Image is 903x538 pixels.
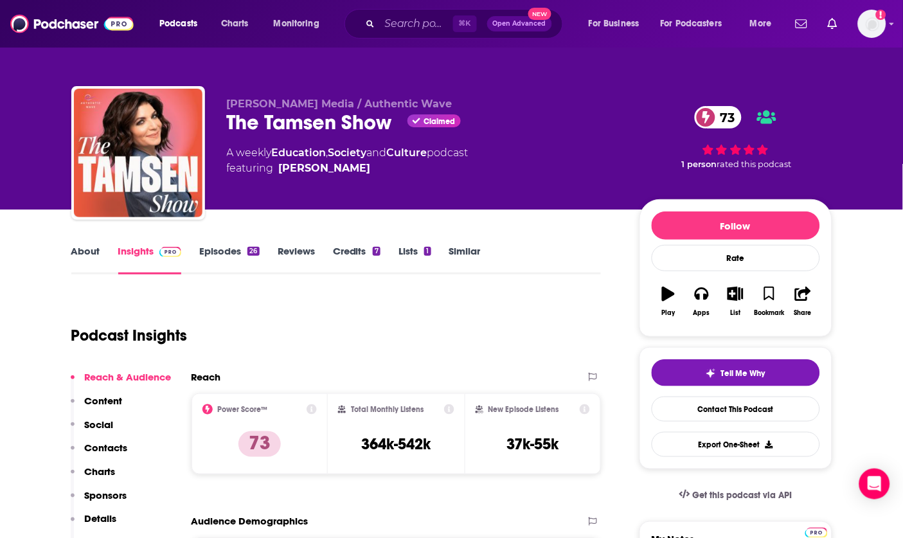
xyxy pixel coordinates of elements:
[328,147,367,159] a: Society
[199,245,259,274] a: Episodes26
[753,278,786,325] button: Bookmark
[794,309,812,317] div: Share
[367,147,387,159] span: and
[652,278,685,325] button: Play
[652,13,741,34] button: open menu
[71,371,172,395] button: Reach & Audience
[652,245,820,271] div: Rate
[278,245,315,274] a: Reviews
[247,247,259,256] div: 26
[85,418,114,431] p: Social
[685,278,719,325] button: Apps
[159,15,197,33] span: Podcasts
[71,418,114,442] button: Social
[717,159,792,169] span: rated this podcast
[398,245,431,274] a: Lists1
[858,10,886,38] img: User Profile
[85,395,123,407] p: Content
[71,489,127,513] button: Sponsors
[380,13,453,34] input: Search podcasts, credits, & more...
[351,405,424,414] h2: Total Monthly Listens
[71,513,117,537] button: Details
[823,13,843,35] a: Show notifications dropdown
[238,431,281,457] p: 73
[227,145,469,176] div: A weekly podcast
[706,368,716,379] img: tell me why sparkle
[272,147,326,159] a: Education
[274,15,319,33] span: Monitoring
[218,405,268,414] h2: Power Score™
[227,98,452,110] span: [PERSON_NAME] Media / Authentic Wave
[424,247,431,256] div: 1
[424,118,456,125] span: Claimed
[265,13,336,34] button: open menu
[786,278,819,325] button: Share
[159,247,182,257] img: Podchaser Pro
[71,245,100,274] a: About
[453,15,477,32] span: ⌘ K
[661,15,722,33] span: For Podcasters
[580,13,656,34] button: open menu
[85,513,117,525] p: Details
[652,211,820,240] button: Follow
[652,397,820,422] a: Contact This Podcast
[750,15,772,33] span: More
[708,106,742,129] span: 73
[721,368,765,379] span: Tell Me Why
[652,359,820,386] button: tell me why sparkleTell Me Why
[361,435,431,454] h3: 364k-542k
[213,13,256,34] a: Charts
[859,469,890,499] div: Open Intercom Messenger
[805,528,828,538] img: Podchaser Pro
[279,161,371,176] div: [PERSON_NAME]
[741,13,788,34] button: open menu
[719,278,752,325] button: List
[692,490,792,501] span: Get this podcast via API
[150,13,214,34] button: open menu
[731,309,741,317] div: List
[71,465,116,489] button: Charts
[85,489,127,501] p: Sponsors
[791,13,812,35] a: Show notifications dropdown
[85,442,128,454] p: Contacts
[858,10,886,38] button: Show profile menu
[493,21,546,27] span: Open Advanced
[682,159,717,169] span: 1 person
[661,309,675,317] div: Play
[487,16,552,31] button: Open AdvancedNew
[10,12,134,36] img: Podchaser - Follow, Share and Rate Podcasts
[652,432,820,457] button: Export One-Sheet
[85,465,116,478] p: Charts
[858,10,886,38] span: Logged in as WorldWide452
[71,326,188,345] h1: Podcast Insights
[192,516,308,528] h2: Audience Demographics
[74,89,202,217] img: The Tamsen Show
[669,480,803,511] a: Get this podcast via API
[876,10,886,20] svg: Add a profile image
[693,309,710,317] div: Apps
[449,245,481,274] a: Similar
[695,106,742,129] a: 73
[71,442,128,465] button: Contacts
[387,147,427,159] a: Culture
[639,98,832,177] div: 73 1 personrated this podcast
[326,147,328,159] span: ,
[589,15,639,33] span: For Business
[333,245,380,274] a: Credits7
[805,526,828,538] a: Pro website
[754,309,784,317] div: Bookmark
[221,15,249,33] span: Charts
[192,371,221,383] h2: Reach
[85,371,172,383] p: Reach & Audience
[528,8,551,20] span: New
[373,247,380,256] div: 7
[357,9,575,39] div: Search podcasts, credits, & more...
[71,395,123,418] button: Content
[227,161,469,176] span: featuring
[118,245,182,274] a: InsightsPodchaser Pro
[507,435,559,454] h3: 37k-55k
[488,405,559,414] h2: New Episode Listens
